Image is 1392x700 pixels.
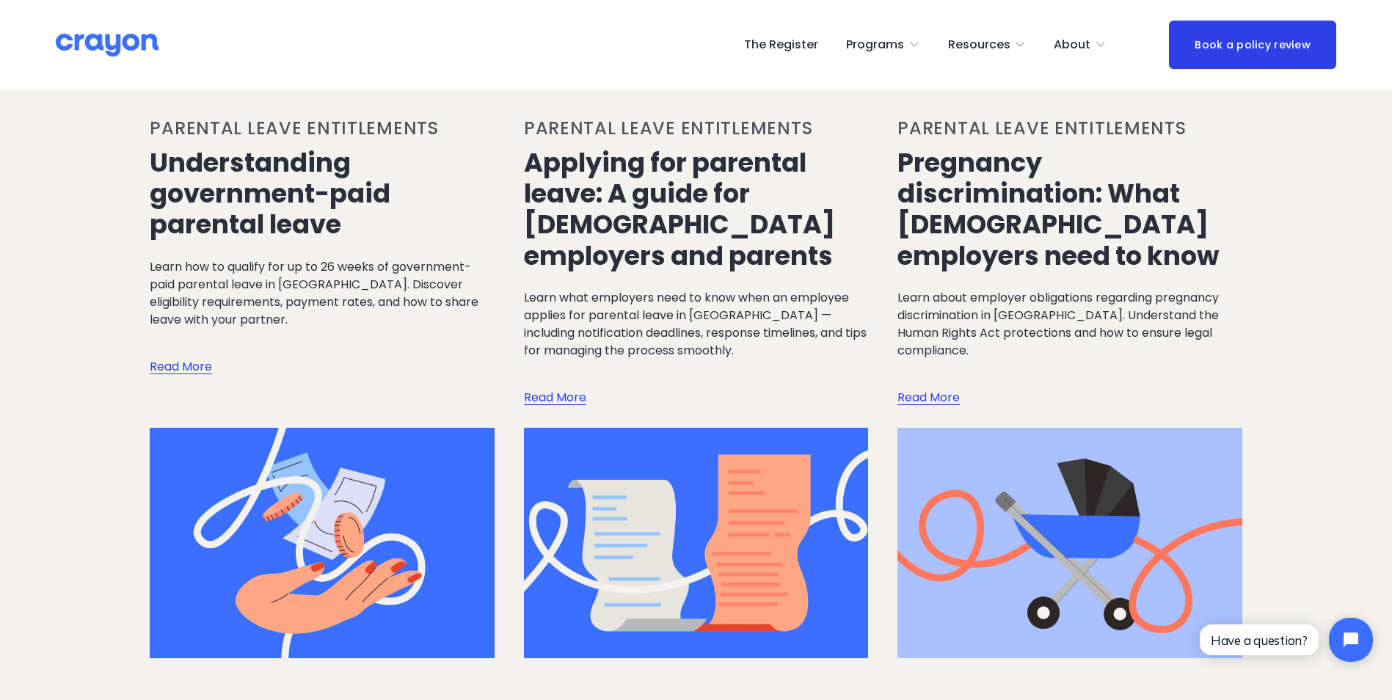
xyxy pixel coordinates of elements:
[948,33,1027,56] a: folder dropdown
[524,289,868,360] p: Learn what employers need to know when an employee applies for parental leave in [GEOGRAPHIC_DATA...
[1169,21,1336,68] a: Book a policy review
[897,116,1186,140] a: Parental leave entitlements
[524,145,835,274] a: Applying for parental leave: A guide for [DEMOGRAPHIC_DATA] employers and parents
[522,426,870,659] img: Applying for parental leave: A guide for NZ employers and parents
[948,34,1010,56] span: Resources
[524,116,812,140] a: Parental leave entitlements
[897,145,1219,274] a: Pregnancy discrimination: What [DEMOGRAPHIC_DATA] employers need to know
[56,32,158,58] img: Crayon
[896,426,1244,659] img: Pregnancy discrimination: What NZ employers need to know
[897,360,960,407] a: Read More
[148,426,496,659] img: Understanding government-paid parental leave
[1187,605,1385,674] iframe: Tidio Chat
[897,289,1242,360] p: Learn about employer obligations regarding pregnancy discrimination in [GEOGRAPHIC_DATA]. Underst...
[150,145,390,242] a: Understanding government-paid parental leave
[1054,33,1107,56] a: folder dropdown
[744,33,818,56] a: The Register
[150,116,438,140] a: Parental leave entitlements
[150,258,494,329] p: Learn how to qualify for up to 26 weeks of government-paid parental leave in [GEOGRAPHIC_DATA]. D...
[1054,34,1090,56] span: About
[846,34,904,56] span: Programs
[150,329,212,376] a: Read More
[846,33,920,56] a: folder dropdown
[524,360,586,407] a: Read More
